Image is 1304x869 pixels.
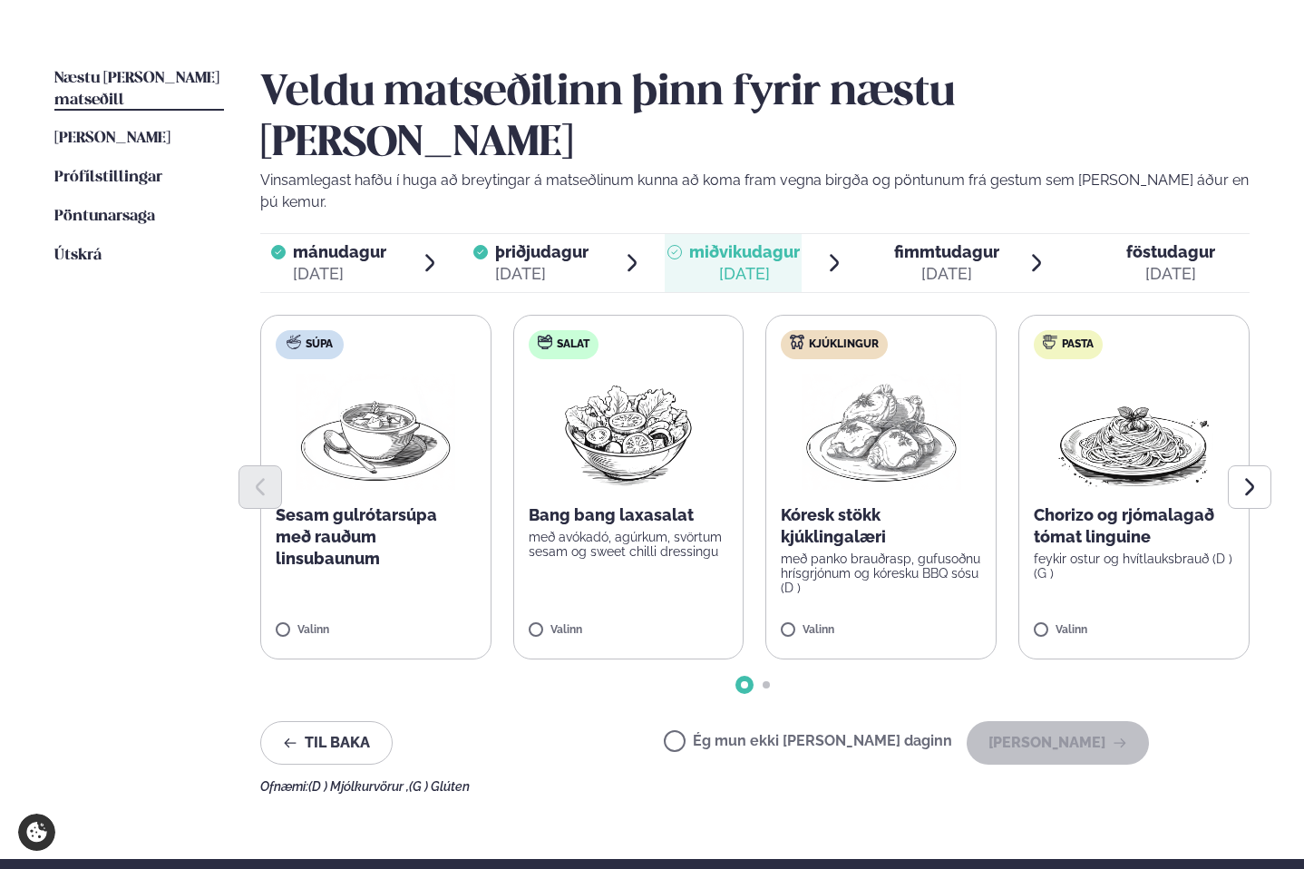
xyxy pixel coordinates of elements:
a: Pöntunarsaga [54,206,155,228]
span: Pasta [1062,337,1094,352]
a: Cookie settings [18,814,55,851]
img: Spagetti.png [1055,374,1214,490]
div: [DATE] [495,263,589,285]
span: Súpa [306,337,333,352]
p: Vinsamlegast hafðu í huga að breytingar á matseðlinum kunna að koma fram vegna birgða og pöntunum... [260,170,1250,213]
img: Salad.png [549,374,709,490]
span: (D ) Mjólkurvörur , [308,779,409,794]
span: Pöntunarsaga [54,209,155,224]
p: Bang bang laxasalat [529,504,729,526]
span: Útskrá [54,248,102,263]
a: [PERSON_NAME] [54,128,170,150]
img: soup.svg [287,335,301,349]
span: föstudagur [1126,242,1215,261]
p: Sesam gulrótarsúpa með rauðum linsubaunum [276,504,476,570]
div: [DATE] [293,263,386,285]
h2: Veldu matseðilinn þinn fyrir næstu [PERSON_NAME] [260,68,1250,170]
img: Soup.png [296,374,455,490]
button: Til baka [260,721,393,765]
p: með avókadó, agúrkum, svörtum sesam og sweet chilli dressingu [529,530,729,559]
span: Go to slide 2 [763,681,770,688]
span: [PERSON_NAME] [54,131,170,146]
p: Kóresk stökk kjúklingalæri [781,504,981,548]
a: Prófílstillingar [54,167,162,189]
span: þriðjudagur [495,242,589,261]
img: salad.svg [538,335,552,349]
span: Prófílstillingar [54,170,162,185]
div: Ofnæmi: [260,779,1250,794]
div: [DATE] [1126,263,1215,285]
button: Next slide [1228,465,1271,509]
span: Go to slide 1 [741,681,748,688]
div: [DATE] [894,263,999,285]
a: Næstu [PERSON_NAME] matseðill [54,68,224,112]
button: Previous slide [238,465,282,509]
button: [PERSON_NAME] [967,721,1149,765]
p: feykir ostur og hvítlauksbrauð (D ) (G ) [1034,552,1234,581]
span: Kjúklingur [809,337,879,352]
span: (G ) Glúten [409,779,470,794]
span: miðvikudagur [689,242,800,261]
span: Salat [557,337,589,352]
div: [DATE] [689,263,800,285]
a: Útskrá [54,245,102,267]
p: með panko brauðrasp, gufusoðnu hrísgrjónum og kóresku BBQ sósu (D ) [781,552,981,595]
span: mánudagur [293,242,386,261]
img: chicken.svg [790,335,804,349]
p: Chorizo og rjómalagað tómat linguine [1034,504,1234,548]
img: Chicken-thighs.png [802,374,961,490]
span: fimmtudagur [894,242,999,261]
img: pasta.svg [1043,335,1057,349]
span: Næstu [PERSON_NAME] matseðill [54,71,219,108]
